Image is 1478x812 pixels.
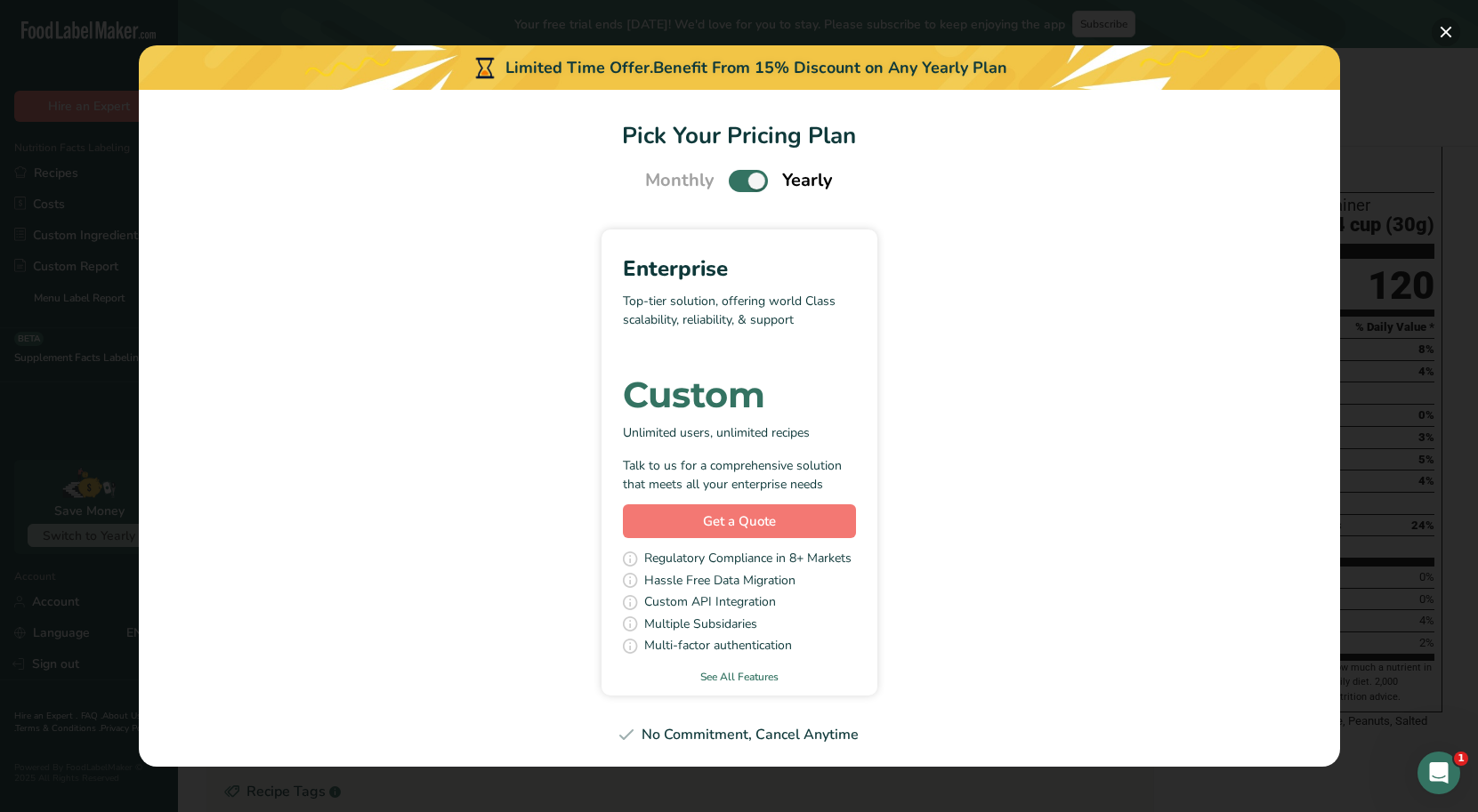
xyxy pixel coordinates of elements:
[645,167,715,194] span: Monthly
[1454,752,1468,766] span: 1
[644,592,776,615] span: Custom API Integration
[602,669,877,685] a: See All Features
[1417,752,1460,794] iframe: Intercom live chat
[644,549,852,571] span: Regulatory Compliance in 8+ Markets
[160,724,1319,745] div: No Commitment, Cancel Anytime
[623,292,856,345] p: Top-tier solution, offering world Class scalability, reliability, & support
[644,571,796,593] span: Hassle Free Data Migration
[653,56,1007,80] div: Benefit From 15% Discount on Any Yearly Plan
[139,45,1340,90] div: Limited Time Offer.
[623,253,856,285] div: Enterprise
[623,377,856,413] div: Custom
[703,511,776,532] span: Get a Quote
[623,504,856,539] a: Get a Quote
[623,456,856,494] div: Talk to us for a comprehensive solution that meets all your enterprise needs
[623,423,810,442] span: Unlimited users, unlimited recipes
[782,167,833,194] span: Yearly
[644,636,792,658] span: Multi-factor authentication
[160,118,1319,153] h1: Pick Your Pricing Plan
[644,615,757,637] span: Multiple Subsidaries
